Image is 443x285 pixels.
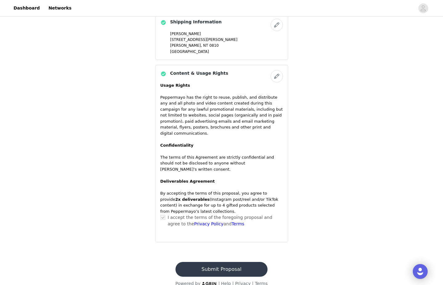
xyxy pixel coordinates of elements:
[203,43,208,48] span: NT
[420,3,426,13] div: avatar
[175,262,268,277] button: Submit Proposal
[160,83,190,88] strong: Usage Rights
[45,1,75,15] a: Networks
[170,43,202,48] span: [PERSON_NAME],
[160,190,283,214] p: By accepting the terms of this proposal, you agree to provide (Instagram post/reel and/or TikTok ...
[170,19,222,25] h4: Shipping Information
[170,31,283,37] p: [PERSON_NAME]
[175,197,210,202] strong: 2x deliverables
[194,221,224,226] a: Privacy Policy
[168,214,283,227] p: I accept the terms of the foregoing proposal and agree to the and
[10,1,43,15] a: Dashboard
[160,143,194,148] strong: Confidentiality
[209,43,219,48] span: 0810
[232,221,244,226] a: Terms
[160,82,283,172] p: Peppermayo has the right to reuse, publish, and distribute any and all photo and video content cr...
[155,14,288,60] div: Shipping Information
[413,264,428,279] div: Open Intercom Messenger
[155,65,288,242] div: Content & Usage Rights
[160,179,215,184] strong: Deliverables Agreement
[170,49,283,54] p: [GEOGRAPHIC_DATA]
[170,70,228,77] h4: Content & Usage Rights
[170,37,283,42] p: [STREET_ADDRESS][PERSON_NAME]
